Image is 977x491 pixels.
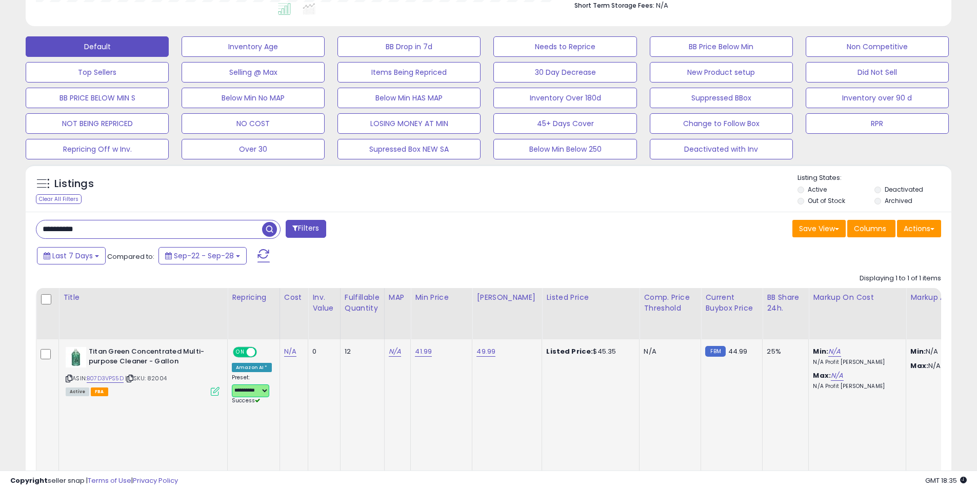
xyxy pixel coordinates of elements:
[52,251,93,261] span: Last 7 Days
[26,36,169,57] button: Default
[797,173,951,183] p: Listing States:
[26,88,169,108] button: BB PRICE BELOW MIN S
[10,476,178,486] div: seller snap | |
[546,346,593,356] b: Listed Price:
[284,292,304,303] div: Cost
[925,476,967,485] span: 2025-10-7 18:35 GMT
[337,36,481,57] button: BB Drop in 7d
[107,252,154,261] span: Compared to:
[87,374,124,383] a: B07D3VPS5D
[493,139,636,159] button: Below Min Below 250
[767,292,804,314] div: BB Share 24h.
[232,292,275,303] div: Repricing
[10,476,48,485] strong: Copyright
[284,346,296,357] a: N/A
[910,361,928,371] strong: Max:
[36,194,82,204] div: Clear All Filters
[389,292,406,303] div: MAP
[66,347,86,367] img: 31nB9Qah41L._SL40_.jpg
[910,346,926,356] strong: Min:
[806,62,949,83] button: Did Not Sell
[174,251,234,261] span: Sep-22 - Sep-28
[415,346,432,357] a: 41.99
[54,177,94,191] h5: Listings
[767,347,801,356] div: 25%
[89,347,213,369] b: Titan Green Concentrated Multi-purpose Cleaner - Gallon
[493,113,636,134] button: 45+ Days Cover
[546,292,635,303] div: Listed Price
[182,88,325,108] button: Below Min No MAP
[26,62,169,83] button: Top Sellers
[493,62,636,83] button: 30 Day Decrease
[885,196,912,205] label: Archived
[182,36,325,57] button: Inventory Age
[644,292,696,314] div: Comp. Price Threshold
[158,247,247,264] button: Sep-22 - Sep-28
[644,347,693,356] div: N/A
[476,346,495,357] a: 49.99
[182,62,325,83] button: Selling @ Max
[476,292,537,303] div: [PERSON_NAME]
[813,292,902,303] div: Markup on Cost
[37,247,106,264] button: Last 7 Days
[705,346,725,357] small: FBM
[808,185,827,194] label: Active
[125,374,167,382] span: | SKU: 82004
[345,347,376,356] div: 12
[813,346,828,356] b: Min:
[860,274,941,283] div: Displaying 1 to 1 of 1 items
[389,346,401,357] a: N/A
[91,387,108,396] span: FBA
[546,347,631,356] div: $45.35
[182,113,325,134] button: NO COST
[897,220,941,237] button: Actions
[831,371,843,381] a: N/A
[26,139,169,159] button: Repricing Off w Inv.
[806,88,949,108] button: Inventory over 90 d
[312,347,332,356] div: 0
[88,476,131,485] a: Terms of Use
[232,363,272,372] div: Amazon AI *
[828,346,841,357] a: N/A
[650,36,793,57] button: BB Price Below Min
[286,220,326,238] button: Filters
[650,139,793,159] button: Deactivated with Inv
[650,88,793,108] button: Suppressed BBox
[337,62,481,83] button: Items Being Repriced
[337,113,481,134] button: LOSING MONEY AT MIN
[813,371,831,380] b: Max:
[182,139,325,159] button: Over 30
[26,113,169,134] button: NOT BEING REPRICED
[232,374,272,404] div: Preset:
[63,292,223,303] div: Title
[806,113,949,134] button: RPR
[656,1,668,10] span: N/A
[847,220,895,237] button: Columns
[345,292,380,314] div: Fulfillable Quantity
[337,88,481,108] button: Below Min HAS MAP
[728,346,748,356] span: 44.99
[312,292,335,314] div: Inv. value
[234,348,247,357] span: ON
[792,220,846,237] button: Save View
[854,223,886,234] span: Columns
[255,348,272,357] span: OFF
[493,88,636,108] button: Inventory Over 180d
[66,347,220,395] div: ASIN:
[574,1,654,10] b: Short Term Storage Fees:
[415,292,468,303] div: Min Price
[813,383,898,390] p: N/A Profit [PERSON_NAME]
[133,476,178,485] a: Privacy Policy
[66,387,89,396] span: All listings currently available for purchase on Amazon
[809,288,906,339] th: The percentage added to the cost of goods (COGS) that forms the calculator for Min & Max prices.
[650,113,793,134] button: Change to Follow Box
[705,292,758,314] div: Current Buybox Price
[808,196,845,205] label: Out of Stock
[885,185,923,194] label: Deactivated
[806,36,949,57] button: Non Competitive
[813,359,898,366] p: N/A Profit [PERSON_NAME]
[650,62,793,83] button: New Product setup
[337,139,481,159] button: Supressed Box NEW SA
[232,397,260,404] span: Success
[493,36,636,57] button: Needs to Reprice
